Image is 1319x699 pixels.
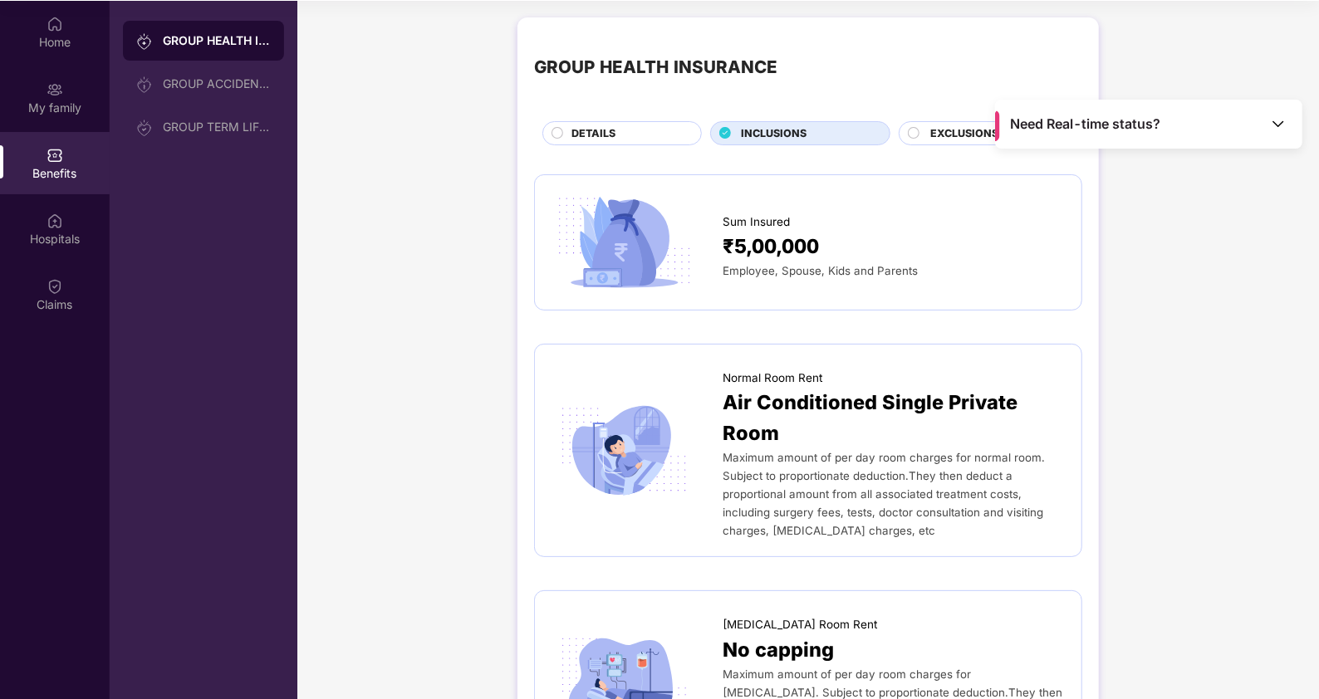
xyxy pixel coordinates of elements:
[723,369,822,387] span: Normal Room Rent
[163,32,271,49] div: GROUP HEALTH INSURANCE
[723,634,834,665] span: No capping
[723,387,1065,448] span: Air Conditioned Single Private Room
[47,213,63,229] img: svg+xml;base64,PHN2ZyBpZD0iSG9zcGl0YWxzIiB4bWxucz0iaHR0cDovL3d3dy53My5vcmcvMjAwMC9zdmciIHdpZHRoPS...
[1270,115,1287,132] img: Toggle Icon
[1011,115,1161,133] span: Need Real-time status?
[136,120,153,136] img: svg+xml;base64,PHN2ZyB3aWR0aD0iMjAiIGhlaWdodD0iMjAiIHZpZXdCb3g9IjAgMCAyMCAyMCIgZmlsbD0ibm9uZSIgeG...
[723,616,877,633] span: [MEDICAL_DATA] Room Rent
[723,451,1045,537] span: Maximum amount of per day room charges for normal room. Subject to proportionate deduction.They t...
[534,54,777,81] div: GROUP HEALTH INSURANCE
[552,400,697,501] img: icon
[723,264,918,277] span: Employee, Spouse, Kids and Parents
[163,120,271,134] div: GROUP TERM LIFE INSURANCE25
[47,81,63,98] img: svg+xml;base64,PHN2ZyB3aWR0aD0iMjAiIGhlaWdodD0iMjAiIHZpZXdCb3g9IjAgMCAyMCAyMCIgZmlsbD0ibm9uZSIgeG...
[47,16,63,32] img: svg+xml;base64,PHN2ZyBpZD0iSG9tZSIgeG1sbnM9Imh0dHA6Ly93d3cudzMub3JnLzIwMDAvc3ZnIiB3aWR0aD0iMjAiIG...
[163,77,271,90] div: GROUP ACCIDENTAL INSURANCE
[47,278,63,295] img: svg+xml;base64,PHN2ZyBpZD0iQ2xhaW0iIHhtbG5zPSJodHRwOi8vd3d3LnczLm9yZy8yMDAwL3N2ZyIgd2lkdGg9IjIwIi...
[136,33,153,50] img: svg+xml;base64,PHN2ZyB3aWR0aD0iMjAiIGhlaWdodD0iMjAiIHZpZXdCb3g9IjAgMCAyMCAyMCIgZmlsbD0ibm9uZSIgeG...
[930,125,998,142] span: EXCLUSIONS
[552,192,697,293] img: icon
[723,231,819,262] span: ₹5,00,000
[741,125,807,142] span: INCLUSIONS
[571,125,615,142] span: DETAILS
[136,76,153,93] img: svg+xml;base64,PHN2ZyB3aWR0aD0iMjAiIGhlaWdodD0iMjAiIHZpZXdCb3g9IjAgMCAyMCAyMCIgZmlsbD0ibm9uZSIgeG...
[47,147,63,164] img: svg+xml;base64,PHN2ZyBpZD0iQmVuZWZpdHMiIHhtbG5zPSJodHRwOi8vd3d3LnczLm9yZy8yMDAwL3N2ZyIgd2lkdGg9Ij...
[723,213,790,231] span: Sum Insured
